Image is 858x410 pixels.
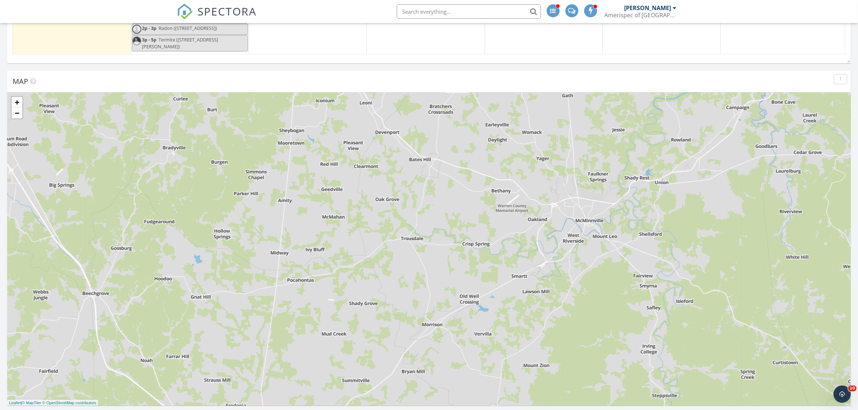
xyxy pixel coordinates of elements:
div: [PERSON_NAME] [624,4,671,12]
a: © MapTiler [22,401,41,405]
span: 10 [848,386,857,391]
span: Radon ([STREET_ADDRESS]) [159,25,217,31]
span: 3p - 5p [142,36,156,43]
a: Zoom in [12,97,22,108]
span: SPECTORA [198,4,257,19]
a: SPECTORA [177,10,257,25]
img: owner_jd_munns.png [132,36,141,45]
a: Leaflet [9,401,21,405]
span: 2p - 3p [142,25,156,31]
span: Map [13,76,28,86]
a: © OpenStreetMap contributors [43,401,96,405]
img: The Best Home Inspection Software - Spectora [177,4,193,19]
iframe: Intercom live chat [833,386,851,403]
div: Amerispec of Middle Tennessee [605,12,677,19]
a: Zoom out [12,108,22,119]
input: Search everything... [397,4,541,19]
img: default-user-f0147aede5fd5fa78ca7ade42f37bd4542148d508eef1c3d3ea960f66861d68b.jpg [132,25,141,34]
div: | [7,400,98,406]
span: Termite ([STREET_ADDRESS][PERSON_NAME]) [142,36,218,50]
